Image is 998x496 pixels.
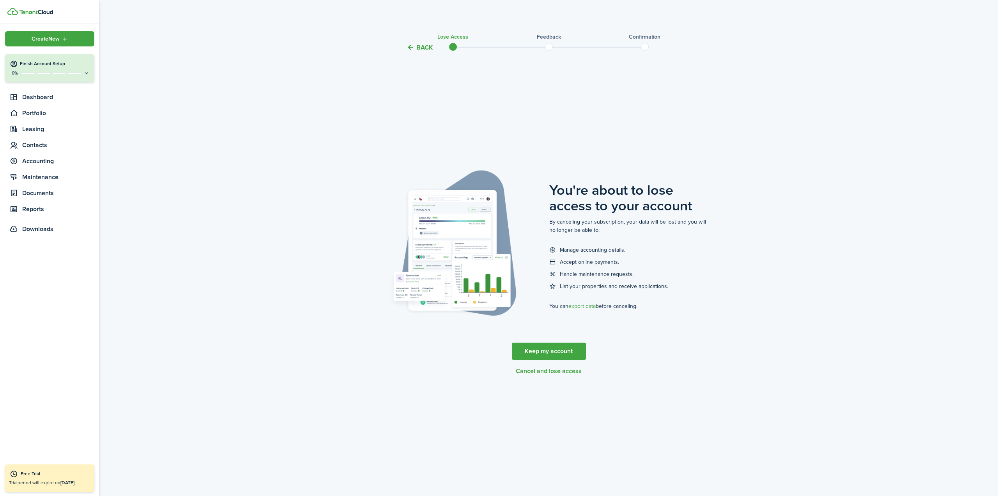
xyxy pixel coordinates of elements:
p: Trial [9,479,90,486]
li: Handle maintenance requests. [549,270,713,278]
p: By canceling your subscription, your data will be lost and you will no longer be able to: [549,218,713,234]
li: List your properties and receive applications. [549,282,713,290]
span: period will expire on [18,479,76,486]
button: export data [568,302,596,310]
span: Contacts [22,140,94,150]
img: TenantCloud [19,10,53,14]
span: Dashboard [22,92,94,102]
p: 0% [10,70,19,76]
span: Reports [22,204,94,214]
span: Accounting [22,156,94,166]
button: Finish Account Setup0% [5,54,94,82]
button: Cancel and lose access [516,368,582,375]
img: Access image [385,163,528,323]
div: Free Trial [21,470,90,478]
h3: Confirmation [629,33,660,41]
li: Accept online payments. [549,258,713,266]
h4: Finish Account Setup [20,60,90,67]
p: You can before canceling. [549,302,713,310]
b: [DATE]. [60,479,76,486]
span: Documents [22,188,94,198]
span: Maintenance [22,172,94,182]
button: Back [407,43,433,52]
button: Open menu [5,31,94,46]
img: TenantCloud [7,8,18,15]
placeholder-page-title: You're about to lose access to your account [549,163,713,214]
h3: Feedback [537,33,561,41]
a: Free TrialTrialperiod will expire on[DATE]. [5,464,94,492]
span: Portfolio [22,108,94,118]
span: Downloads [22,224,53,234]
a: Keep my account [512,343,586,360]
li: Manage accounting details. [549,246,713,254]
span: Leasing [22,124,94,134]
h3: Lose access [437,33,468,41]
span: Create New [32,36,60,42]
a: Reports [5,202,94,216]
